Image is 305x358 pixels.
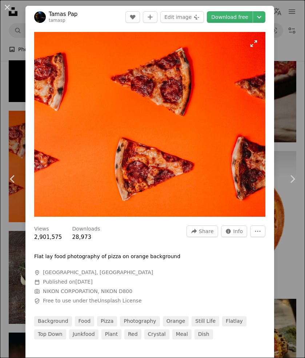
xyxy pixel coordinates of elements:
[49,11,77,18] a: Tamas Pap
[72,225,100,233] h3: Downloads
[207,11,253,23] a: Download free
[34,329,66,339] a: top down
[125,11,140,23] button: Like
[69,329,99,339] a: junkfood
[250,225,265,237] button: More Actions
[120,316,160,326] a: photography
[221,225,248,237] button: Stats about this image
[75,316,95,326] a: food
[253,11,265,23] button: Choose download size
[172,329,192,339] a: meal
[144,329,169,339] a: crystal
[194,329,213,339] a: dish
[97,298,141,304] a: Unsplash License
[34,316,72,326] a: background
[233,226,243,237] span: Info
[34,32,265,217] button: Zoom in on this image
[143,11,157,23] button: Add to Collection
[186,225,218,237] button: Share this image
[34,253,180,260] p: Flat lay food photography of pizza on orange background
[34,32,265,217] img: brown and white stone fragment
[43,297,142,305] span: Free to use under the
[34,11,46,23] img: Go to Tamas Pap's profile
[192,316,219,326] a: still life
[101,329,121,339] a: plant
[163,316,189,326] a: orange
[222,316,246,326] a: flatlay
[72,234,92,240] span: 28,973
[97,316,117,326] a: pizza
[43,269,153,276] span: [GEOGRAPHIC_DATA], [GEOGRAPHIC_DATA]
[160,11,204,23] button: Edit image
[124,329,141,339] a: red
[43,279,93,285] span: Published on
[75,279,92,285] time: January 29, 2021 at 3:48:49 PM GMT+5:30
[199,226,213,237] span: Share
[280,144,305,214] a: Next
[49,18,65,23] a: tamasp
[43,288,132,295] button: NIKON CORPORATION, NIKON D800
[34,225,49,233] h3: Views
[34,234,62,240] span: 2,901,575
